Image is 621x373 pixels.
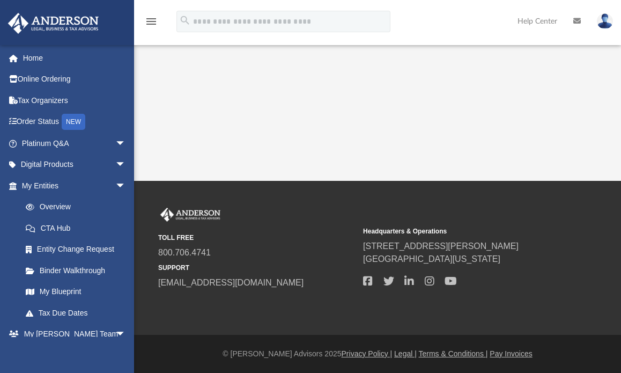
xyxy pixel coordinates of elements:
a: Terms & Conditions | [419,349,488,358]
a: My Entitiesarrow_drop_down [8,175,142,196]
span: arrow_drop_down [115,154,137,176]
a: Tax Due Dates [15,302,142,324]
a: Overview [15,196,142,218]
a: Tax Organizers [8,90,142,111]
a: Binder Walkthrough [15,260,142,281]
a: Home [8,47,142,69]
small: TOLL FREE [158,233,356,243]
img: Anderson Advisors Platinum Portal [158,208,223,222]
span: arrow_drop_down [115,324,137,346]
small: Headquarters & Operations [363,226,560,236]
a: Order StatusNEW [8,111,142,133]
a: Digital Productsarrow_drop_down [8,154,142,175]
a: CTA Hub [15,217,142,239]
a: [GEOGRAPHIC_DATA][US_STATE] [363,254,500,264]
a: [STREET_ADDRESS][PERSON_NAME] [363,242,519,251]
span: arrow_drop_down [115,175,137,197]
a: Legal | [394,349,417,358]
a: Pay Invoices [490,349,532,358]
a: Privacy Policy | [342,349,393,358]
img: User Pic [597,13,613,29]
a: 800.706.4741 [158,248,211,257]
a: My [PERSON_NAME] Teamarrow_drop_down [8,324,137,345]
a: Online Ordering [8,69,142,90]
a: menu [145,20,158,28]
i: search [179,14,191,26]
a: [EMAIL_ADDRESS][DOMAIN_NAME] [158,278,304,287]
span: arrow_drop_down [115,133,137,155]
div: © [PERSON_NAME] Advisors 2025 [134,348,621,360]
img: Anderson Advisors Platinum Portal [5,13,102,34]
a: Platinum Q&Aarrow_drop_down [8,133,142,154]
a: My Blueprint [15,281,137,303]
a: Entity Change Request [15,239,142,260]
small: SUPPORT [158,263,356,273]
i: menu [145,15,158,28]
div: NEW [62,114,85,130]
